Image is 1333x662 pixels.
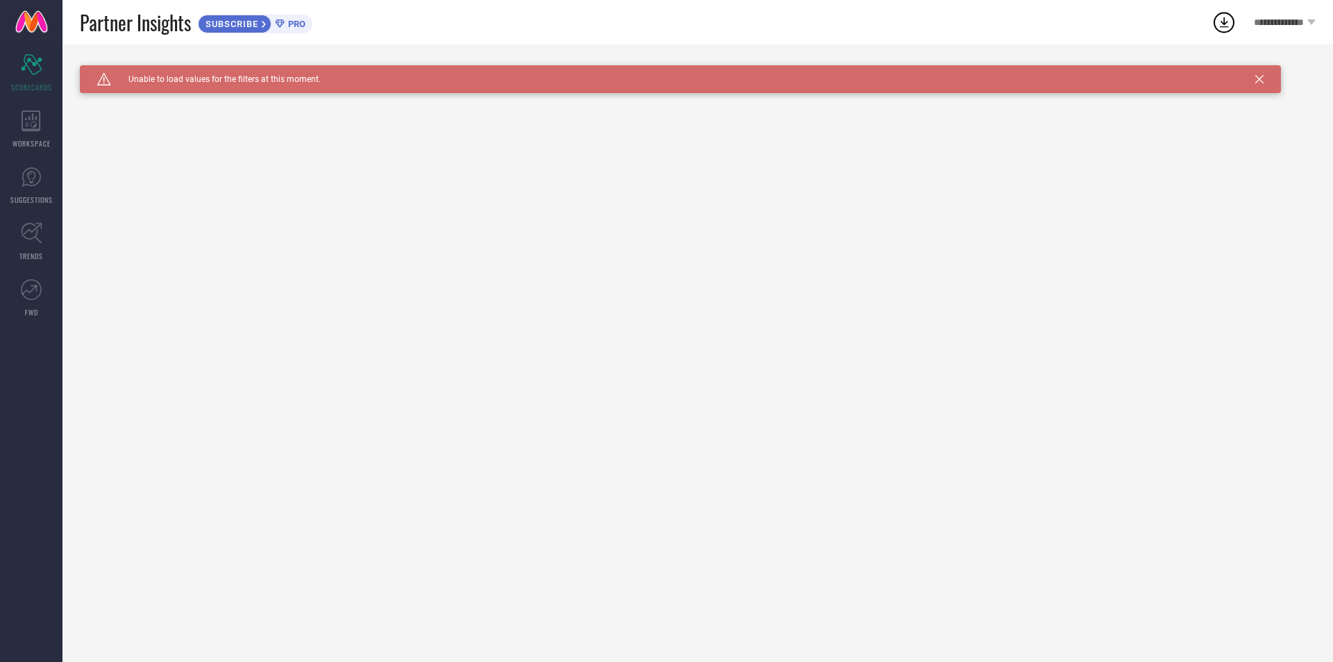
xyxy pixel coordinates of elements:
[80,8,191,37] span: Partner Insights
[199,19,262,29] span: SUBSCRIBE
[198,11,312,33] a: SUBSCRIBEPRO
[12,138,51,149] span: WORKSPACE
[25,307,38,317] span: FWD
[10,195,53,205] span: SUGGESTIONS
[19,251,43,261] span: TRENDS
[285,19,305,29] span: PRO
[11,82,52,92] span: SCORECARDS
[1212,10,1236,35] div: Open download list
[111,74,321,84] span: Unable to load values for the filters at this moment.
[80,65,1316,76] div: Unable to load filters at this moment. Please try later.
